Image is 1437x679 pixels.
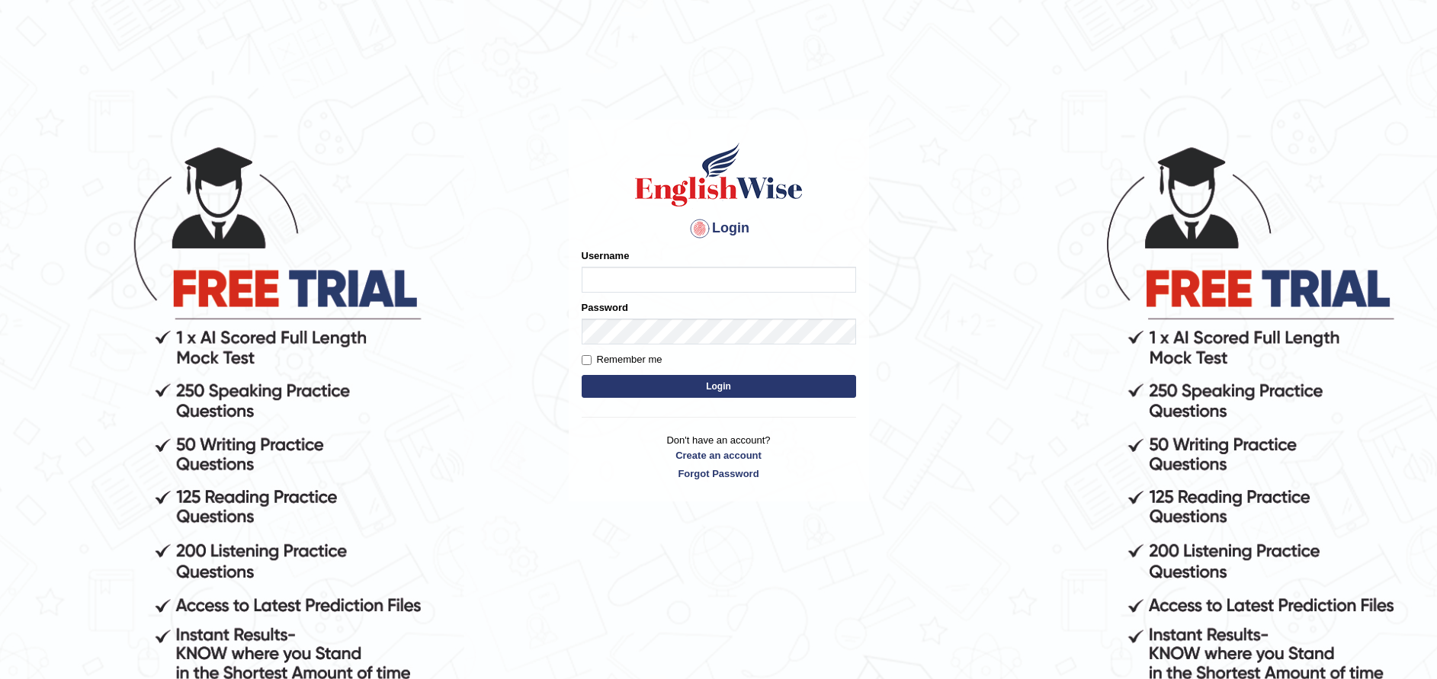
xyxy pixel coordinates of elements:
button: Login [582,375,856,398]
p: Don't have an account? [582,433,856,480]
label: Password [582,300,628,315]
img: Logo of English Wise sign in for intelligent practice with AI [632,140,806,209]
label: Remember me [582,352,662,367]
a: Create an account [582,448,856,463]
a: Forgot Password [582,466,856,481]
input: Remember me [582,355,592,365]
h4: Login [582,216,856,241]
label: Username [582,248,630,263]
